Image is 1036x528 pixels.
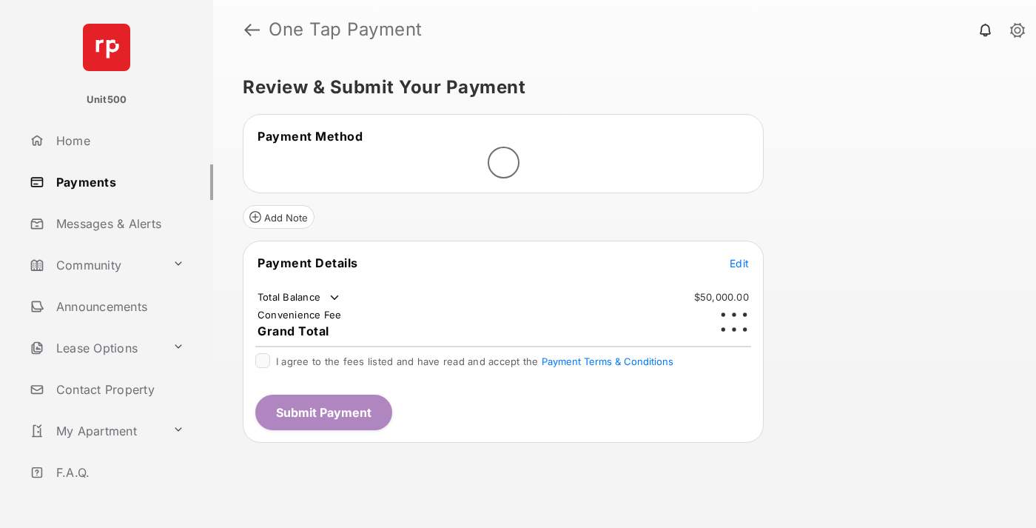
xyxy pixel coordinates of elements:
[24,289,213,324] a: Announcements
[730,257,749,270] span: Edit
[542,355,673,367] button: I agree to the fees listed and have read and accept the
[255,395,392,430] button: Submit Payment
[693,290,750,304] td: $50,000.00
[24,123,213,158] a: Home
[24,164,213,200] a: Payments
[243,78,995,96] h5: Review & Submit Your Payment
[87,93,127,107] p: Unit500
[83,24,130,71] img: svg+xml;base64,PHN2ZyB4bWxucz0iaHR0cDovL3d3dy53My5vcmcvMjAwMC9zdmciIHdpZHRoPSI2NCIgaGVpZ2h0PSI2NC...
[269,21,423,39] strong: One Tap Payment
[24,247,166,283] a: Community
[257,308,343,321] td: Convenience Fee
[24,455,213,490] a: F.A.Q.
[243,205,314,229] button: Add Note
[24,372,213,407] a: Contact Property
[24,413,166,449] a: My Apartment
[730,255,749,270] button: Edit
[257,290,342,305] td: Total Balance
[24,206,213,241] a: Messages & Alerts
[276,355,673,367] span: I agree to the fees listed and have read and accept the
[258,324,329,338] span: Grand Total
[258,255,358,270] span: Payment Details
[24,330,166,366] a: Lease Options
[258,129,363,144] span: Payment Method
